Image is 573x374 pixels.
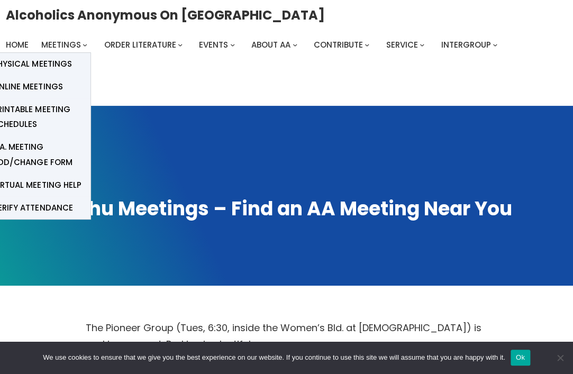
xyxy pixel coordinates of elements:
[314,38,363,52] a: Contribute
[199,38,228,52] a: Events
[230,42,235,47] button: Events submenu
[178,42,183,47] button: Order Literature submenu
[6,4,325,26] a: Alcoholics Anonymous on [GEOGRAPHIC_DATA]
[314,39,363,50] span: Contribute
[6,38,29,52] a: Home
[6,39,29,50] span: Home
[251,39,290,50] span: About AA
[420,42,424,47] button: Service submenu
[493,42,497,47] button: Intergroup submenu
[441,38,490,52] a: Intergroup
[511,350,530,366] button: Ok
[386,38,417,52] a: Service
[251,38,290,52] a: About AA
[83,42,87,47] button: Meetings submenu
[104,39,176,50] span: Order Literature
[554,352,565,363] span: No
[41,39,81,50] span: Meetings
[6,38,501,52] nav: Intergroup
[10,196,563,222] h1: Oahu Meetings – Find an AA Meeting Near You
[365,42,369,47] button: Contribute submenu
[441,39,490,50] span: Intergroup
[41,38,81,52] a: Meetings
[43,352,505,363] span: We use cookies to ensure that we give you the best experience on our website. If you continue to ...
[293,42,297,47] button: About AA submenu
[86,320,488,353] p: The Pioneer Group (Tues, 6:30, inside the Women’s Bld. at [DEMOGRAPHIC_DATA]) is seeking support....
[199,39,228,50] span: Events
[386,39,417,50] span: Service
